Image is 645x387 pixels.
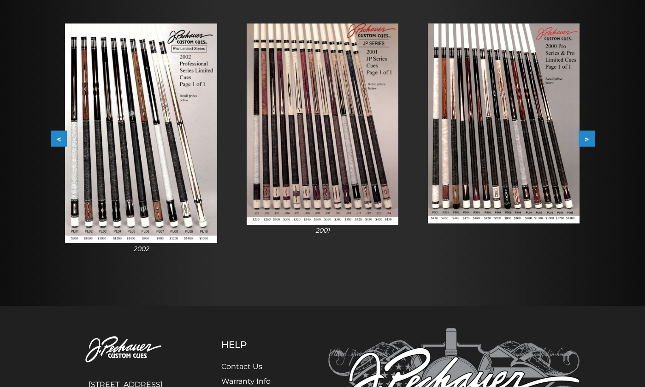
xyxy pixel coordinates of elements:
i: 2002 [133,245,149,253]
button: < [51,131,67,147]
div: Carousel Navigation [51,131,595,147]
img: Pechauer Custom Cues [65,328,186,372]
h5: Help [221,339,293,350]
a: Contact Us [221,362,262,371]
i: 2001 [315,226,330,235]
a: Warranty Info [221,377,271,386]
button: > [579,131,595,147]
